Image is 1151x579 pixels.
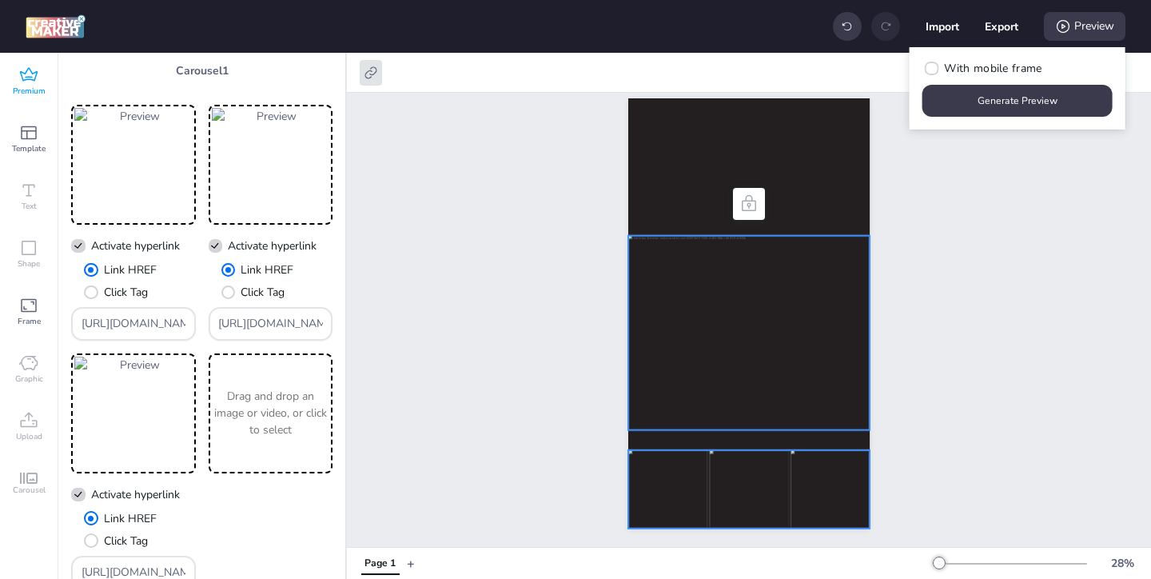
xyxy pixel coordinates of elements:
span: Activate hyperlink [91,238,180,254]
button: Import [926,10,959,43]
div: Preview [1044,12,1125,41]
span: Premium [13,85,46,98]
span: Click Tag [104,284,148,301]
button: Generate Preview [922,85,1113,117]
p: Drag and drop an image or video, or click to select [212,388,330,438]
img: logo Creative Maker [26,14,86,38]
img: Preview [212,108,330,222]
p: Carousel 1 [71,62,333,79]
span: Click Tag [104,533,148,549]
span: Activate hyperlink [91,486,180,503]
input: Type URL [218,315,323,332]
span: Click Tag [241,284,285,301]
span: Frame [18,315,41,328]
span: Carousel [13,484,46,497]
div: Tabs [353,549,407,577]
span: Link HREF [104,510,157,527]
span: Link HREF [104,262,157,278]
span: Shape [18,258,40,270]
img: Preview [74,357,193,470]
span: Link HREF [241,262,293,278]
span: Activate hyperlink [228,238,317,254]
span: Upload [16,430,42,443]
span: Template [12,142,46,155]
span: Graphic [15,373,43,385]
span: With mobile frame [944,60,1041,77]
span: Text [22,200,37,213]
input: Type URL [82,315,186,332]
div: 28 % [1103,555,1141,572]
button: + [407,549,415,577]
div: Page 1 [364,557,396,571]
button: Export [985,10,1018,43]
img: Preview [74,108,193,222]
